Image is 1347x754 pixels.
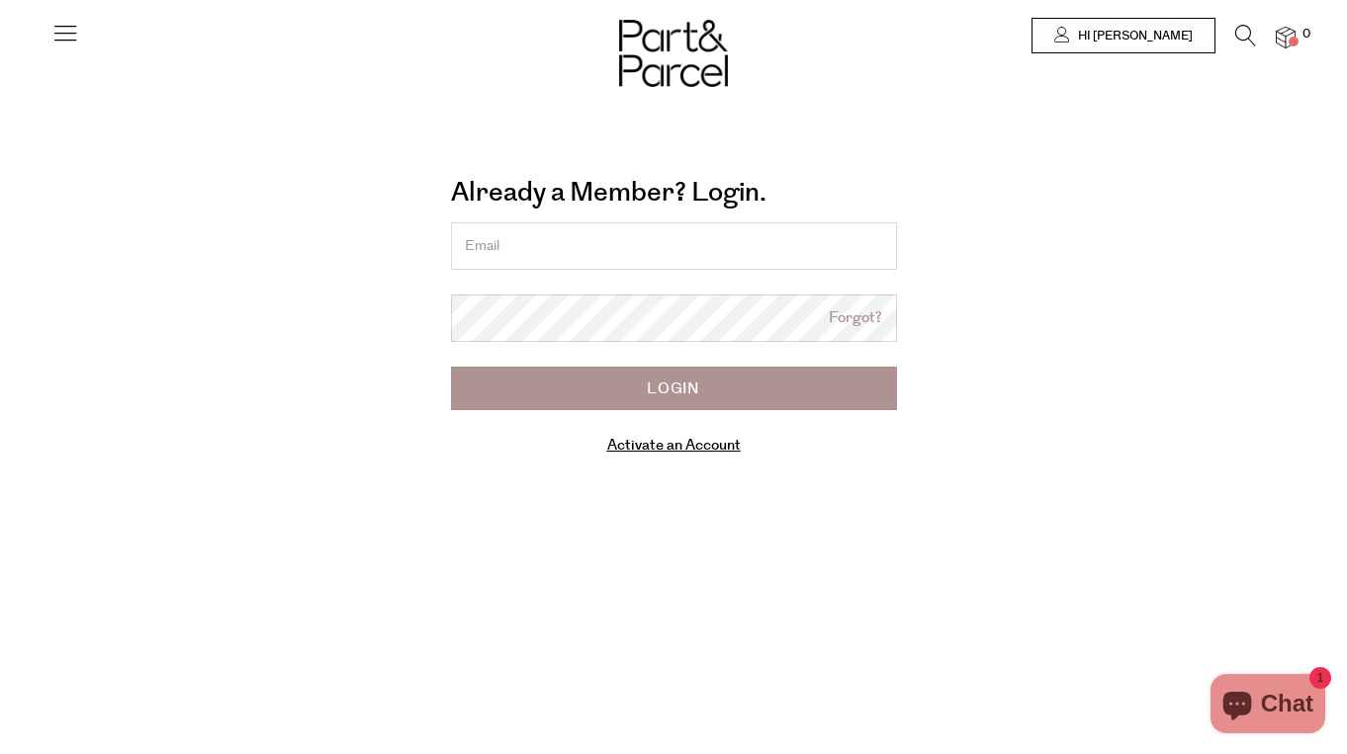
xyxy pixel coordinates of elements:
a: Hi [PERSON_NAME] [1032,18,1215,53]
span: Hi [PERSON_NAME] [1073,28,1193,44]
a: 0 [1276,27,1296,47]
a: Activate an Account [607,435,741,456]
a: Forgot? [829,307,882,330]
a: Already a Member? Login. [451,170,766,215]
inbox-online-store-chat: Shopify online store chat [1205,674,1331,738]
input: Email [451,222,897,270]
span: 0 [1298,26,1315,43]
input: Login [451,367,897,410]
img: Part&Parcel [619,20,728,87]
